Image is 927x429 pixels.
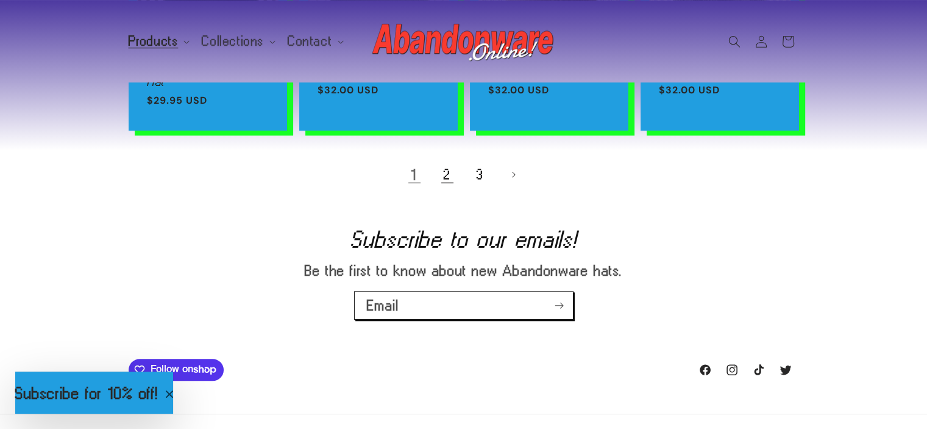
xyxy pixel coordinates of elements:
img: Abandonware [372,17,555,66]
span: Products [129,35,179,46]
summary: Collections [194,28,280,54]
a: Abandonware [368,12,559,70]
h2: Subscribe to our emails! [55,229,872,249]
p: Be the first to know about new Abandonware hats. [250,262,677,279]
span: Contact [288,35,332,46]
summary: Products [121,28,195,54]
a: Page 2 [434,161,461,188]
a: Page 3 [467,161,494,188]
button: Subscribe [546,291,573,320]
a: Ecco the Dolphin Logo Hat [147,65,269,87]
a: Page 1 [401,161,428,188]
nav: Pagination [129,161,799,188]
span: Collections [202,35,264,46]
a: Next page [500,161,527,188]
summary: Contact [280,28,349,54]
input: Email [355,292,573,319]
summary: Search [721,28,748,55]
